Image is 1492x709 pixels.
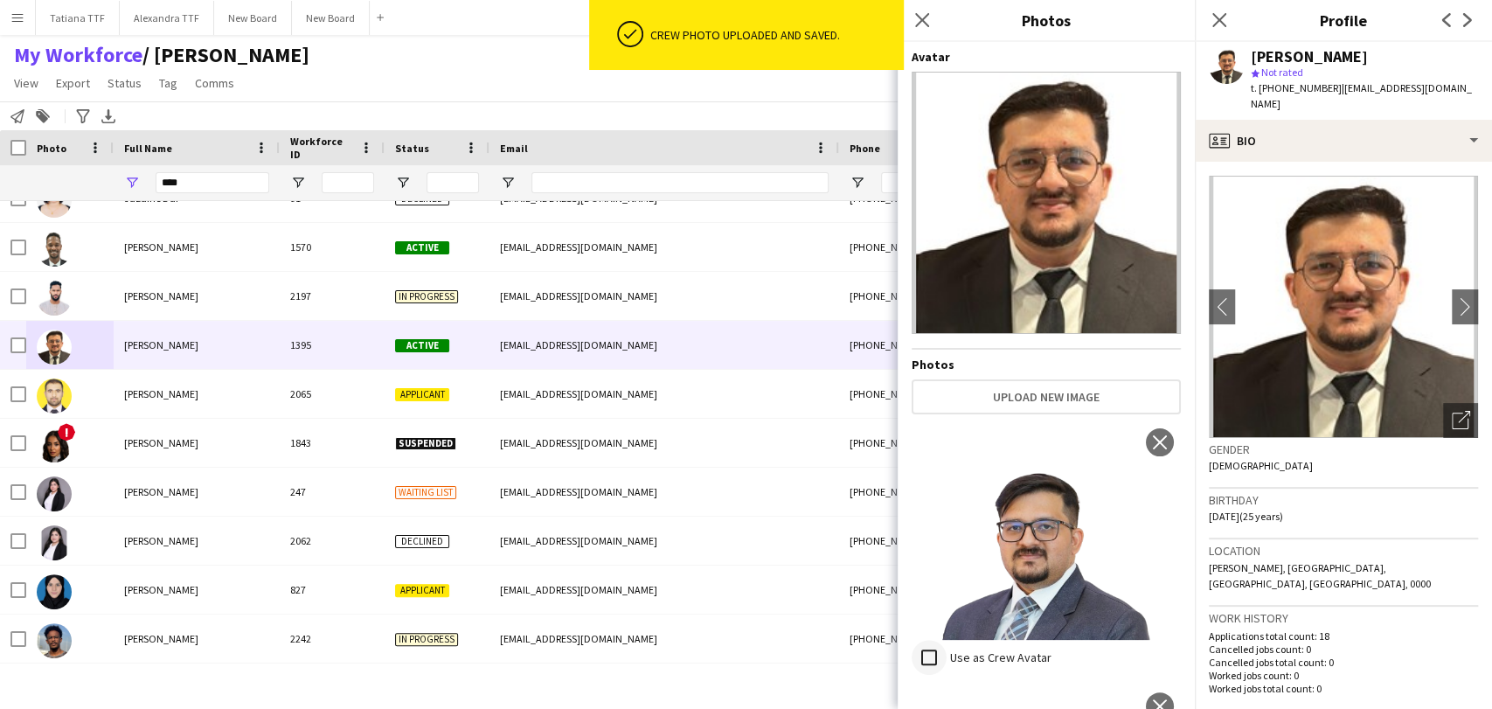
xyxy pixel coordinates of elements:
span: Applicant [395,388,449,401]
span: Suspended [395,437,456,450]
span: Full Name [124,142,172,155]
img: Zainabdin Siddig [37,623,72,658]
a: Tag [152,72,184,94]
div: [EMAIL_ADDRESS][DOMAIN_NAME] [489,517,839,565]
span: [PERSON_NAME] [124,387,198,400]
a: Status [101,72,149,94]
div: [PHONE_NUMBER] [839,468,1063,516]
h3: Gender [1209,441,1478,457]
span: [PERSON_NAME] [124,240,198,254]
div: 2242 [280,615,385,663]
app-action-btn: Export XLSX [98,106,119,127]
h4: Photos [912,357,1181,372]
button: Upload new image [912,379,1181,414]
span: Active [395,241,449,254]
div: 2065 [280,370,385,418]
a: View [7,72,45,94]
span: [PERSON_NAME] [124,338,198,351]
div: [EMAIL_ADDRESS][DOMAIN_NAME] [489,419,839,467]
img: Mohamed Mohamedzain [37,281,72,316]
span: [PERSON_NAME] [124,436,198,449]
button: New Board [292,1,370,35]
img: Jazaine Dar [37,183,72,218]
h3: Work history [1209,610,1478,626]
button: Open Filter Menu [124,175,140,191]
div: 247 [280,468,385,516]
button: New Board [214,1,292,35]
span: Declined [395,535,449,548]
span: View [14,75,38,91]
span: ! [58,423,75,441]
span: Workforce ID [290,135,353,161]
a: My Workforce [14,42,142,68]
img: Zain Zafar [37,379,72,414]
div: [PHONE_NUMBER] [839,517,1063,565]
div: Bio [1195,120,1492,162]
label: Use as Crew Avatar [947,650,1051,665]
button: Open Filter Menu [395,175,411,191]
img: Zainab Shaban [37,574,72,609]
span: t. [PHONE_NUMBER] [1251,81,1342,94]
span: Active [395,339,449,352]
h3: Profile [1195,9,1492,31]
div: [EMAIL_ADDRESS][DOMAIN_NAME] [489,615,839,663]
div: Crew photo uploaded and saved. [650,27,897,43]
div: 1570 [280,223,385,271]
div: [PERSON_NAME] [1251,49,1368,65]
img: Crew avatar or photo [1209,176,1478,438]
span: [PERSON_NAME] [124,534,198,547]
img: Zainab Assaadi [37,427,72,462]
span: [PERSON_NAME], [GEOGRAPHIC_DATA], [GEOGRAPHIC_DATA], [GEOGRAPHIC_DATA], 0000 [1209,561,1431,590]
span: Not rated [1261,66,1303,79]
span: [PERSON_NAME] [124,289,198,302]
div: 1395 [280,321,385,369]
img: Crew avatar [912,72,1181,334]
span: Waiting list [395,486,456,499]
div: [PHONE_NUMBER] [839,370,1063,418]
button: Open Filter Menu [500,175,516,191]
span: [PERSON_NAME] [124,485,198,498]
h4: Avatar [912,49,1181,65]
div: [PHONE_NUMBER] [839,419,1063,467]
div: [EMAIL_ADDRESS][DOMAIN_NAME] [489,566,839,614]
h3: Birthday [1209,492,1478,508]
p: Worked jobs count: 0 [1209,669,1478,682]
button: Open Filter Menu [290,175,306,191]
span: Tag [159,75,177,91]
div: [PHONE_NUMBER] [839,272,1063,320]
img: Zainab Khan [37,525,72,560]
span: [DATE] (25 years) [1209,510,1283,523]
img: Mohamed Elzain [37,232,72,267]
div: 2197 [280,272,385,320]
span: [DEMOGRAPHIC_DATA] [1209,459,1313,472]
span: Photo [37,142,66,155]
app-action-btn: Add to tag [32,106,53,127]
div: [PHONE_NUMBER] [839,321,1063,369]
span: Status [395,142,429,155]
span: Applicant [395,584,449,597]
div: Open photos pop-in [1443,403,1478,438]
input: Phone Filter Input [881,172,1052,193]
span: Email [500,142,528,155]
span: Comms [195,75,234,91]
div: [EMAIL_ADDRESS][DOMAIN_NAME] [489,223,839,271]
div: [EMAIL_ADDRESS][DOMAIN_NAME] [489,370,839,418]
img: Zain Bin Imran [37,330,72,365]
a: Export [49,72,97,94]
div: 827 [280,566,385,614]
div: [EMAIL_ADDRESS][DOMAIN_NAME] [489,272,839,320]
div: [EMAIL_ADDRESS][DOMAIN_NAME] [489,321,839,369]
h3: Location [1209,543,1478,559]
p: Cancelled jobs count: 0 [1209,643,1478,656]
button: Tatiana TTF [36,1,120,35]
span: In progress [395,290,458,303]
input: Full Name Filter Input [156,172,269,193]
input: Email Filter Input [531,172,829,193]
div: [PHONE_NUMBER] [839,566,1063,614]
span: TATIANA [142,42,309,68]
span: [PERSON_NAME] [124,632,198,645]
p: Worked jobs total count: 0 [1209,682,1478,695]
span: Export [56,75,90,91]
span: [PERSON_NAME] [124,583,198,596]
img: Crew photo 1107168 [912,421,1181,640]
